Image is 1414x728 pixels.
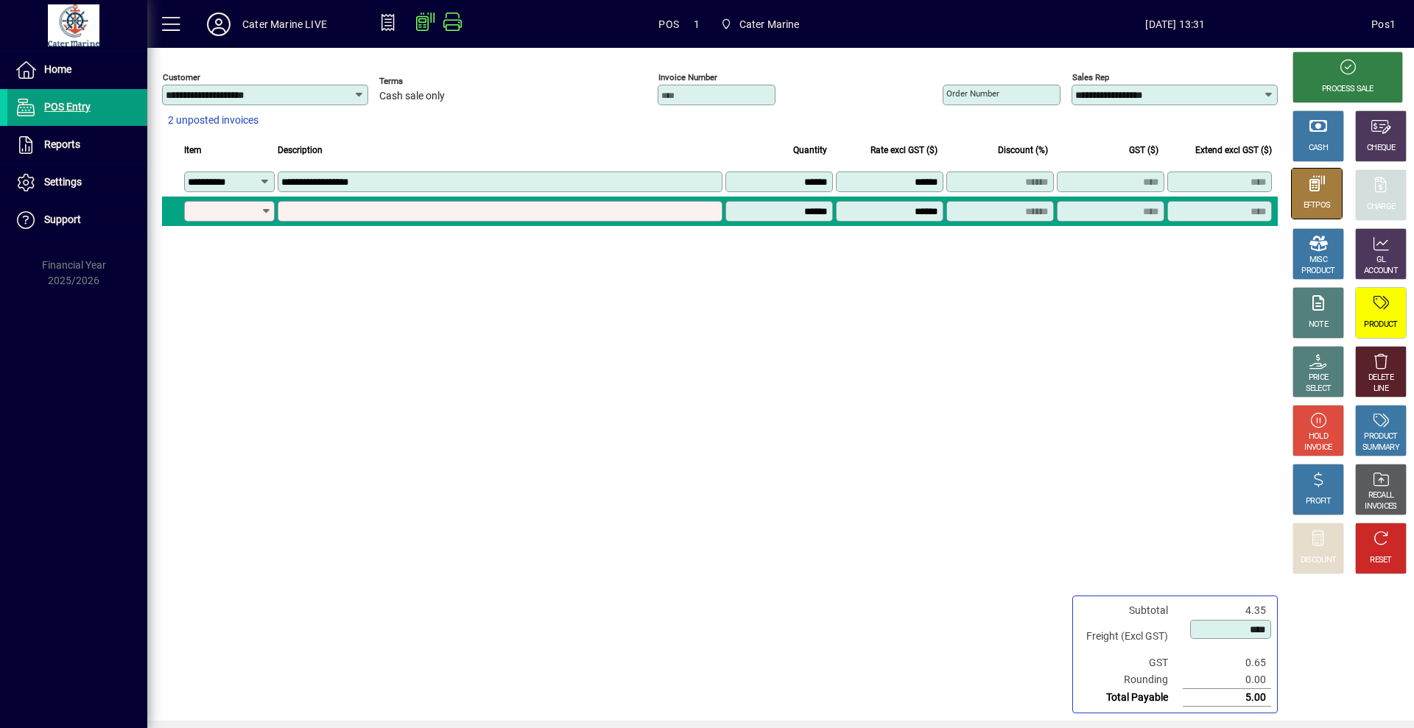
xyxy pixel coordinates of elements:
[1079,654,1183,671] td: GST
[1309,372,1329,384] div: PRICE
[1129,142,1158,158] span: GST ($)
[1368,490,1394,501] div: RECALL
[278,142,323,158] span: Description
[1301,555,1336,566] div: DISCOUNT
[1309,319,1328,331] div: NOTE
[1301,266,1334,277] div: PRODUCT
[242,13,327,36] div: Cater Marine LIVE
[1079,671,1183,689] td: Rounding
[694,13,700,36] span: 1
[379,91,445,102] span: Cash sale only
[1309,255,1327,266] div: MISC
[44,63,71,75] span: Home
[1371,13,1396,36] div: Pos1
[1364,266,1398,277] div: ACCOUNT
[1367,202,1396,213] div: CHARGE
[44,101,91,113] span: POS Entry
[44,213,81,225] span: Support
[7,202,147,238] a: Support
[1368,372,1393,384] div: DELETE
[979,13,1372,36] span: [DATE] 13:31
[1365,501,1396,512] div: INVOICES
[1195,142,1272,158] span: Extend excl GST ($)
[658,13,679,36] span: POS
[1306,384,1332,395] div: SELECT
[1322,84,1373,95] div: PROCESS SALE
[7,52,147,88] a: Home
[1373,384,1388,395] div: LINE
[1079,619,1183,654] td: Freight (Excl GST)
[1079,602,1183,619] td: Subtotal
[168,113,258,128] span: 2 unposted invoices
[1367,143,1395,154] div: CHEQUE
[998,142,1048,158] span: Discount (%)
[1183,671,1271,689] td: 0.00
[1183,689,1271,707] td: 5.00
[1362,442,1399,453] div: SUMMARY
[7,127,147,163] a: Reports
[1364,319,1397,331] div: PRODUCT
[658,72,717,82] mat-label: Invoice number
[1309,143,1328,154] div: CASH
[870,142,938,158] span: Rate excl GST ($)
[1072,72,1109,82] mat-label: Sales rep
[1376,255,1386,266] div: GL
[793,142,827,158] span: Quantity
[739,13,800,36] span: Cater Marine
[946,88,999,99] mat-label: Order number
[44,176,82,188] span: Settings
[1304,442,1332,453] div: INVOICE
[1370,555,1392,566] div: RESET
[379,77,468,86] span: Terms
[44,138,80,150] span: Reports
[714,11,806,38] span: Cater Marine
[1306,496,1331,507] div: PROFIT
[162,107,264,134] button: 2 unposted invoices
[1183,654,1271,671] td: 0.65
[1183,602,1271,619] td: 4.35
[1309,431,1328,442] div: HOLD
[1304,200,1331,211] div: EFTPOS
[7,164,147,201] a: Settings
[163,72,200,82] mat-label: Customer
[1364,431,1397,442] div: PRODUCT
[184,142,202,158] span: Item
[1079,689,1183,707] td: Total Payable
[195,11,242,38] button: Profile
